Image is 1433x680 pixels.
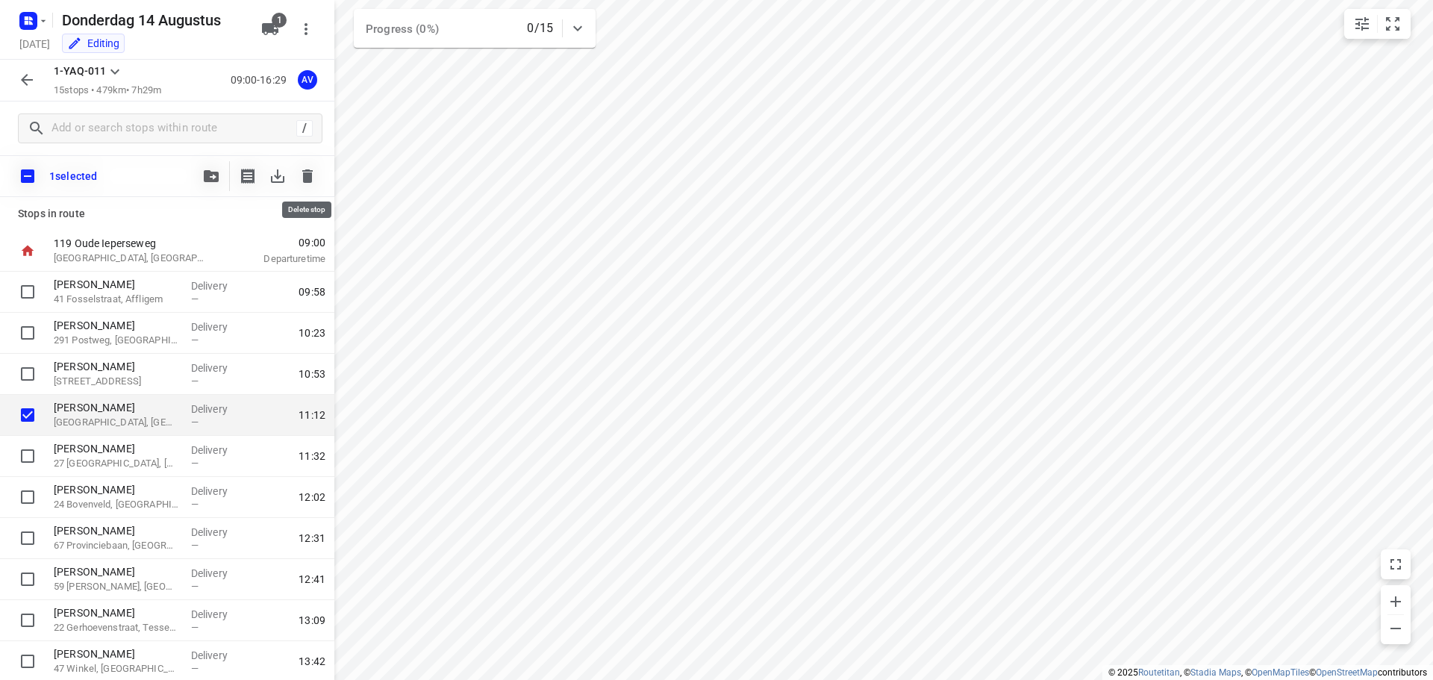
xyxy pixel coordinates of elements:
[191,293,199,305] span: —
[354,9,596,48] div: Progress (0%)0/15
[191,484,246,499] p: Delivery
[299,449,325,464] span: 11:32
[54,63,106,79] p: 1-YAQ-011
[54,605,179,620] p: [PERSON_NAME]
[51,117,296,140] input: Add or search stops within route
[54,620,179,635] p: 22 Gerhoevenstraat, Tessenderlo-Ham
[231,72,293,88] p: 09:00-16:29
[191,499,199,510] span: —
[54,84,161,98] p: 15 stops • 479km • 7h29m
[191,334,199,346] span: —
[299,284,325,299] span: 09:58
[233,161,263,191] button: Print shipping label
[227,235,325,250] span: 09:00
[54,251,209,266] p: [GEOGRAPHIC_DATA], [GEOGRAPHIC_DATA]
[54,456,179,471] p: 27 [GEOGRAPHIC_DATA], [GEOGRAPHIC_DATA]
[191,361,246,375] p: Delivery
[54,564,179,579] p: [PERSON_NAME]
[13,441,43,471] span: Select
[299,654,325,669] span: 13:42
[255,14,285,44] button: 1
[191,607,246,622] p: Delivery
[54,482,179,497] p: [PERSON_NAME]
[1378,9,1408,39] button: Fit zoom
[293,65,322,95] button: AV
[54,292,179,307] p: 41 Fosselstraat, Affligem
[54,415,179,430] p: 341 Chaussée Bara, Waterloo
[13,646,43,676] span: Select
[1344,9,1411,39] div: small contained button group
[191,525,246,540] p: Delivery
[13,482,43,512] span: Select
[299,325,325,340] span: 10:23
[54,497,179,512] p: 24 Bovenveld, [GEOGRAPHIC_DATA]
[299,531,325,546] span: 12:31
[13,605,43,635] span: Select
[13,400,43,430] span: Select
[191,663,199,674] span: —
[13,318,43,348] span: Select
[13,523,43,553] span: Select
[1108,667,1427,678] li: © 2025 , © , © © contributors
[191,540,199,551] span: —
[54,359,179,374] p: [PERSON_NAME]
[527,19,553,37] p: 0/15
[54,538,179,553] p: 67 Provinciebaan, Hulshout
[54,579,179,594] p: 59 Jaak Lemmenslaan, Westerlo
[191,443,246,458] p: Delivery
[293,72,322,87] span: Assigned to Axel Verzele
[1252,667,1309,678] a: OpenMapTiles
[1316,667,1378,678] a: OpenStreetMap
[299,490,325,505] span: 12:02
[296,120,313,137] div: /
[54,523,179,538] p: [PERSON_NAME]
[191,375,199,387] span: —
[191,319,246,334] p: Delivery
[191,648,246,663] p: Delivery
[298,70,317,90] div: AV
[54,277,179,292] p: [PERSON_NAME]
[299,572,325,587] span: 12:41
[227,252,325,266] p: Departure time
[191,622,199,633] span: —
[54,236,209,251] p: 119 Oude Ieperseweg
[191,458,199,469] span: —
[263,161,293,191] span: Download stops
[54,400,179,415] p: [PERSON_NAME]
[366,22,439,36] span: Progress (0%)
[191,278,246,293] p: Delivery
[299,613,325,628] span: 13:09
[299,366,325,381] span: 10:53
[191,402,246,417] p: Delivery
[18,206,316,222] p: Stops in route
[54,318,179,333] p: [PERSON_NAME]
[54,441,179,456] p: [PERSON_NAME]
[1190,667,1241,678] a: Stadia Maps
[299,408,325,422] span: 11:12
[49,170,97,182] p: 1 selected
[13,35,56,52] h5: Project date
[191,417,199,428] span: —
[67,36,119,51] div: You are currently in edit mode.
[13,277,43,307] span: Select
[191,566,246,581] p: Delivery
[1347,9,1377,39] button: Map settings
[191,581,199,592] span: —
[272,13,287,28] span: 1
[54,374,179,389] p: 1 Place du Canestia, Nivelles
[56,8,249,32] h5: Donderdag 14 Augustus
[54,661,179,676] p: 47 Winkel, [GEOGRAPHIC_DATA]
[13,359,43,389] span: Select
[54,333,179,348] p: 291 Postweg, Sint-Pieters-Leeuw
[1138,667,1180,678] a: Routetitan
[54,646,179,661] p: [PERSON_NAME]
[13,564,43,594] span: Select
